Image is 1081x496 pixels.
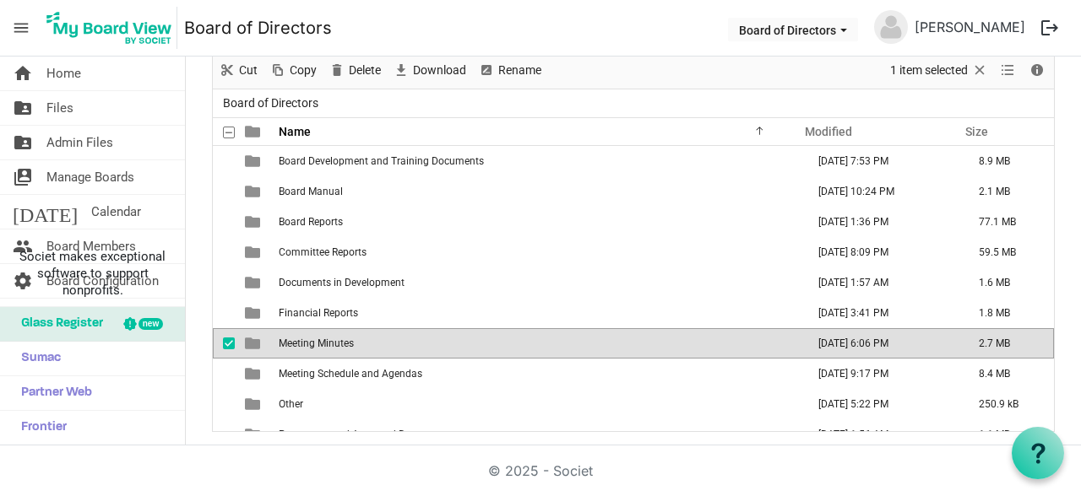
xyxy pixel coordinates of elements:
[801,176,961,207] td: January 07, 2025 10:24 PM column header Modified
[274,419,801,450] td: Permanent and Approved Documents is template cell column header Name
[237,60,259,81] span: Cut
[139,318,163,330] div: new
[184,11,332,45] a: Board of Directors
[91,195,141,229] span: Calendar
[274,359,801,389] td: Meeting Schedule and Agendas is template cell column header Name
[279,368,422,380] span: Meeting Schedule and Agendas
[46,160,134,194] span: Manage Boards
[279,277,405,288] span: Documents in Development
[41,7,184,49] a: My Board View Logo
[323,53,387,89] div: Delete
[908,10,1032,44] a: [PERSON_NAME]
[213,207,235,237] td: checkbox
[801,207,961,237] td: August 13, 2025 1:36 PM column header Modified
[216,60,261,81] button: Cut
[1032,10,1067,46] button: logout
[13,126,33,159] span: folder_shared
[213,419,235,450] td: checkbox
[888,60,970,81] span: 1 item selected
[279,398,303,410] span: Other
[13,342,61,375] span: Sumac
[235,267,274,298] td: is template cell column header type
[41,7,177,49] img: My Board View Logo
[801,328,961,359] td: October 05, 2025 6:06 PM column header Modified
[13,195,78,229] span: [DATE]
[961,237,1054,267] td: 59.5 MB is template cell column header Size
[279,429,451,440] span: Permanent and Approved Documents
[961,389,1054,419] td: 250.9 kB is template cell column header Size
[274,237,801,267] td: Committee Reports is template cell column header Name
[46,229,136,263] span: Board Members
[961,176,1054,207] td: 2.1 MB is template cell column header Size
[801,146,961,176] td: December 26, 2024 7:53 PM column header Modified
[279,186,343,197] span: Board Manual
[279,307,358,319] span: Financial Reports
[997,60,1018,81] button: View dropdownbutton
[46,126,113,159] span: Admin Files
[288,60,318,81] span: Copy
[267,60,320,81] button: Copy
[235,298,274,328] td: is template cell column header type
[13,307,103,341] span: Glass Register
[874,10,908,44] img: no-profile-picture.svg
[961,298,1054,328] td: 1.8 MB is template cell column header Size
[472,53,547,89] div: Rename
[801,359,961,389] td: September 08, 2025 9:17 PM column header Modified
[961,146,1054,176] td: 8.9 MB is template cell column header Size
[213,237,235,267] td: checkbox
[965,125,988,138] span: Size
[488,462,593,479] a: © 2025 - Societ
[961,359,1054,389] td: 8.4 MB is template cell column header Size
[263,53,323,89] div: Copy
[235,176,274,207] td: is template cell column header type
[279,125,311,138] span: Name
[1026,60,1049,81] button: Details
[213,328,235,359] td: checkbox
[390,60,470,81] button: Download
[387,53,472,89] div: Download
[274,267,801,298] td: Documents in Development is template cell column header Name
[235,389,274,419] td: is template cell column header type
[279,246,367,258] span: Committee Reports
[884,53,994,89] div: Clear selection
[213,389,235,419] td: checkbox
[475,60,545,81] button: Rename
[497,60,543,81] span: Rename
[46,91,73,125] span: Files
[13,57,33,90] span: home
[220,93,322,114] span: Board of Directors
[274,298,801,328] td: Financial Reports is template cell column header Name
[347,60,383,81] span: Delete
[279,216,343,228] span: Board Reports
[235,359,274,389] td: is template cell column header type
[213,146,235,176] td: checkbox
[13,411,67,445] span: Frontier
[728,18,858,41] button: Board of Directors dropdownbutton
[235,146,274,176] td: is template cell column header type
[235,207,274,237] td: is template cell column header type
[235,237,274,267] td: is template cell column header type
[411,60,468,81] span: Download
[213,359,235,389] td: checkbox
[13,229,33,263] span: people
[279,155,484,167] span: Board Development and Training Documents
[46,57,81,90] span: Home
[213,267,235,298] td: checkbox
[326,60,384,81] button: Delete
[235,328,274,359] td: is template cell column header type
[274,207,801,237] td: Board Reports is template cell column header Name
[801,267,961,298] td: May 12, 2025 1:57 AM column header Modified
[801,237,961,267] td: September 03, 2025 8:09 PM column header Modified
[801,298,961,328] td: August 29, 2025 3:41 PM column header Modified
[274,389,801,419] td: Other is template cell column header Name
[961,267,1054,298] td: 1.6 MB is template cell column header Size
[274,176,801,207] td: Board Manual is template cell column header Name
[994,53,1023,89] div: View
[279,337,354,349] span: Meeting Minutes
[8,248,177,299] span: Societ makes exceptional software to support nonprofits.
[213,53,263,89] div: Cut
[805,125,852,138] span: Modified
[961,328,1054,359] td: 2.7 MB is template cell column header Size
[961,419,1054,450] td: 1.1 MB is template cell column header Size
[801,419,961,450] td: May 12, 2025 1:56 AM column header Modified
